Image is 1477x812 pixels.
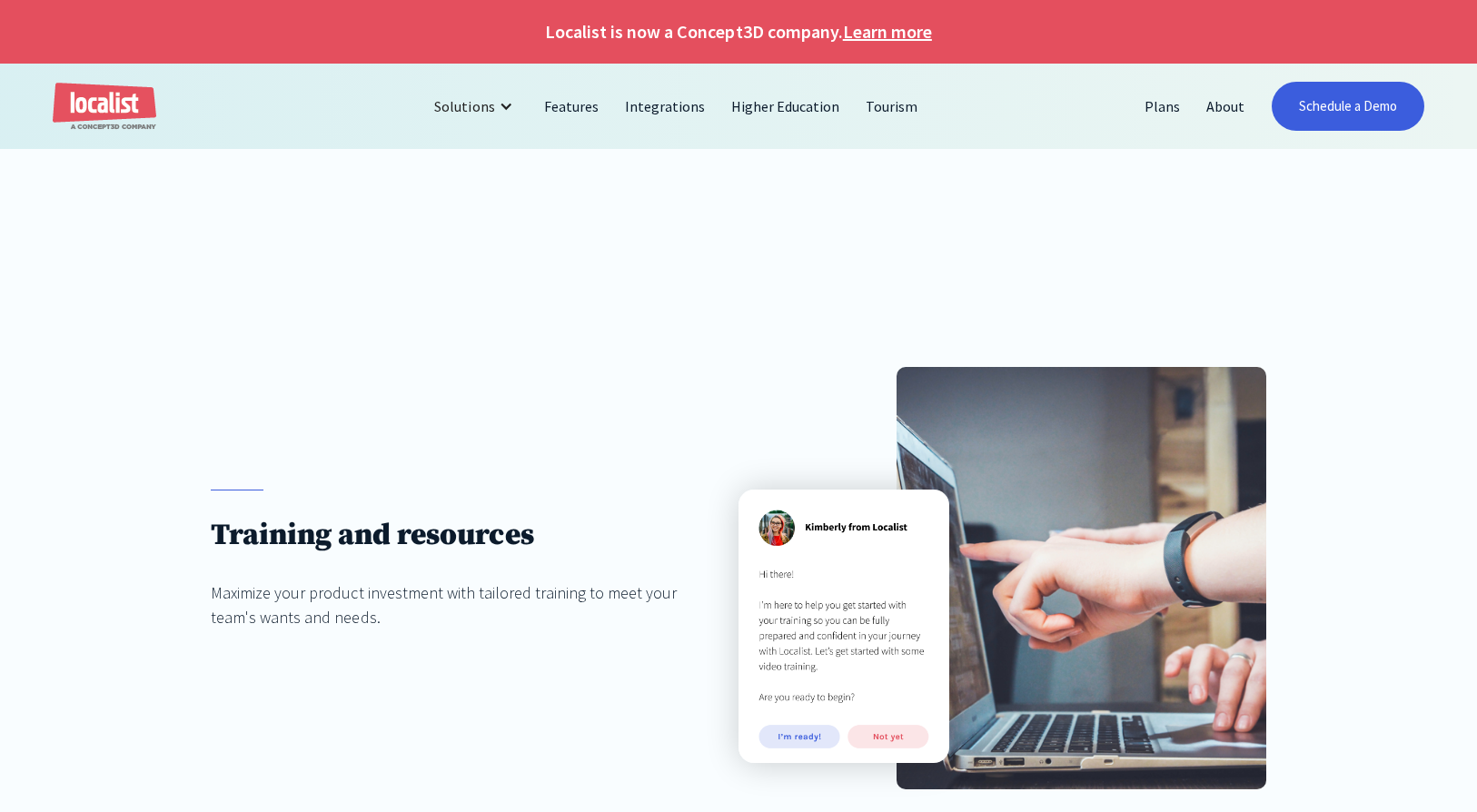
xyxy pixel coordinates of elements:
[853,84,931,128] a: Tourism
[1194,84,1258,128] a: About
[531,84,612,128] a: Features
[1272,82,1424,131] a: Schedule a Demo
[211,580,686,629] div: Maximize your product investment with tailored training to meet your team's wants and needs.
[612,84,719,128] a: Integrations
[421,84,530,128] div: Solutions
[434,95,494,117] div: Solutions
[719,84,853,128] a: Higher Education
[1132,84,1194,128] a: Plans
[53,83,156,131] a: home
[211,517,686,554] h1: Training and resources
[843,18,932,45] a: Learn more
